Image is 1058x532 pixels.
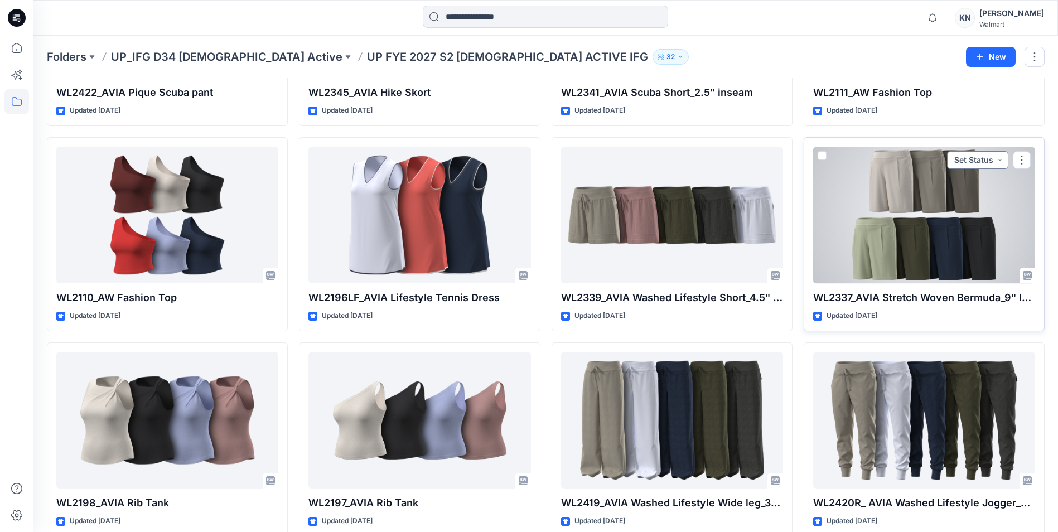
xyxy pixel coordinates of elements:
div: Walmart [979,20,1044,28]
a: WL2419_AVIA Washed Lifestyle Wide leg_30" inseam [561,352,783,489]
p: Updated [DATE] [827,310,877,322]
p: Updated [DATE] [70,515,120,527]
a: Folders [47,49,86,65]
a: WL2337_AVIA Stretch Woven Bermuda_9" Inseam [813,147,1035,283]
p: WL2197_AVIA Rib Tank [308,495,530,511]
div: KN [955,8,975,28]
p: 32 [666,51,675,63]
div: [PERSON_NAME] [979,7,1044,20]
button: New [966,47,1016,67]
a: WL2198_AVIA Rib Tank [56,352,278,489]
p: WL2422_AVIA Pique Scuba pant [56,85,278,100]
p: Updated [DATE] [827,105,877,117]
p: WL2341_AVIA Scuba Short_2.5" inseam [561,85,783,100]
p: WL2420R_ AVIA Washed Lifestyle Jogger_27" inseam [813,495,1035,511]
a: WL2420R_ AVIA Washed Lifestyle Jogger_27" inseam [813,352,1035,489]
p: WL2111_AW Fashion Top [813,85,1035,100]
p: Updated [DATE] [322,515,373,527]
p: Updated [DATE] [574,105,625,117]
p: WL2419_AVIA Washed Lifestyle Wide leg_30" inseam [561,495,783,511]
a: WL2196LF_AVIA Lifestyle Tennis Dress [308,147,530,283]
p: WL2110_AW Fashion Top [56,290,278,306]
p: Updated [DATE] [322,310,373,322]
p: Updated [DATE] [827,515,877,527]
button: 32 [653,49,689,65]
a: WL2110_AW Fashion Top [56,147,278,283]
p: Updated [DATE] [70,105,120,117]
a: WL2339_AVIA Washed Lifestyle Short_4.5" inseam [561,147,783,283]
a: UP_IFG D34 [DEMOGRAPHIC_DATA] Active [111,49,342,65]
p: Updated [DATE] [574,515,625,527]
p: WL2196LF_AVIA Lifestyle Tennis Dress [308,290,530,306]
p: Updated [DATE] [574,310,625,322]
p: WL2345_AVIA Hike Skort [308,85,530,100]
p: UP FYE 2027 S2 [DEMOGRAPHIC_DATA] ACTIVE IFG [367,49,648,65]
p: WL2339_AVIA Washed Lifestyle Short_4.5" inseam [561,290,783,306]
a: WL2197_AVIA Rib Tank [308,352,530,489]
p: WL2198_AVIA Rib Tank [56,495,278,511]
p: Updated [DATE] [322,105,373,117]
p: Updated [DATE] [70,310,120,322]
p: WL2337_AVIA Stretch Woven Bermuda_9" Inseam [813,290,1035,306]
